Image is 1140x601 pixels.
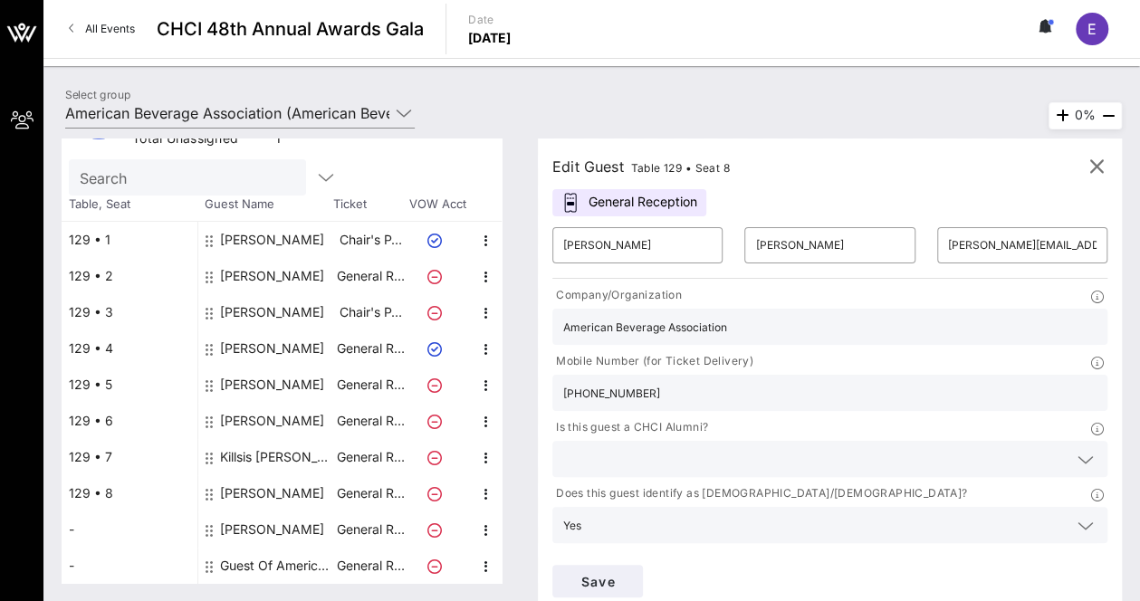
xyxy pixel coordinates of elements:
[552,418,708,437] p: Is this guest a CHCI Alumni?
[132,129,268,152] div: Total Unassigned
[333,196,406,214] span: Ticket
[275,129,290,152] div: 1
[552,550,665,569] p: Dietary Restrictions
[220,439,334,475] div: Killsis Wright
[85,22,135,35] span: All Events
[220,330,324,367] div: Emily Smith
[563,520,581,532] div: Yes
[468,11,512,29] p: Date
[552,565,643,597] button: Save
[948,231,1097,260] input: Email*
[567,574,628,589] span: Save
[62,511,197,548] div: -
[334,548,407,584] p: General R…
[220,548,334,584] div: Guest Of American Beverage Association
[334,222,407,258] p: Chair's P…
[62,367,197,403] div: 129 • 5
[631,161,730,175] span: Table 129 • Seat 8
[220,222,324,258] div: Franklin Davis
[197,196,333,214] span: Guest Name
[62,403,197,439] div: 129 • 6
[406,196,469,214] span: VOW Acct
[552,484,967,503] p: Does this guest identify as [DEMOGRAPHIC_DATA]/[DEMOGRAPHIC_DATA]?
[755,231,904,260] input: Last Name*
[468,29,512,47] p: [DATE]
[552,154,730,179] div: Edit Guest
[552,352,753,371] p: Mobile Number (for Ticket Delivery)
[220,403,324,439] div: Trudi Moore
[62,294,197,330] div: 129 • 3
[157,15,424,43] span: CHCI 48th Annual Awards Gala
[334,367,407,403] p: General R…
[58,14,146,43] a: All Events
[334,330,407,367] p: General R…
[1087,20,1097,38] span: E
[552,507,1107,543] div: Yes
[65,88,130,101] label: Select group
[334,439,407,475] p: General R…
[334,511,407,548] p: General R…
[62,439,197,475] div: 129 • 7
[220,294,324,330] div: Kevin Keane
[220,258,324,294] div: Neal Patel
[334,294,407,330] p: Chair's P…
[62,330,197,367] div: 129 • 4
[334,258,407,294] p: General R…
[220,475,324,511] div: Elizabeth Yepes
[62,222,197,258] div: 129 • 1
[62,196,197,214] span: Table, Seat
[563,231,712,260] input: First Name*
[334,475,407,511] p: General R…
[552,189,706,216] div: General Reception
[1076,13,1108,45] div: E
[220,367,324,403] div: Joe Trivette
[552,286,682,305] p: Company/Organization
[62,258,197,294] div: 129 • 2
[1049,102,1122,129] div: 0%
[334,403,407,439] p: General R…
[220,511,324,548] div: Isidoro Hazbun
[62,548,197,584] div: -
[62,475,197,511] div: 129 • 8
